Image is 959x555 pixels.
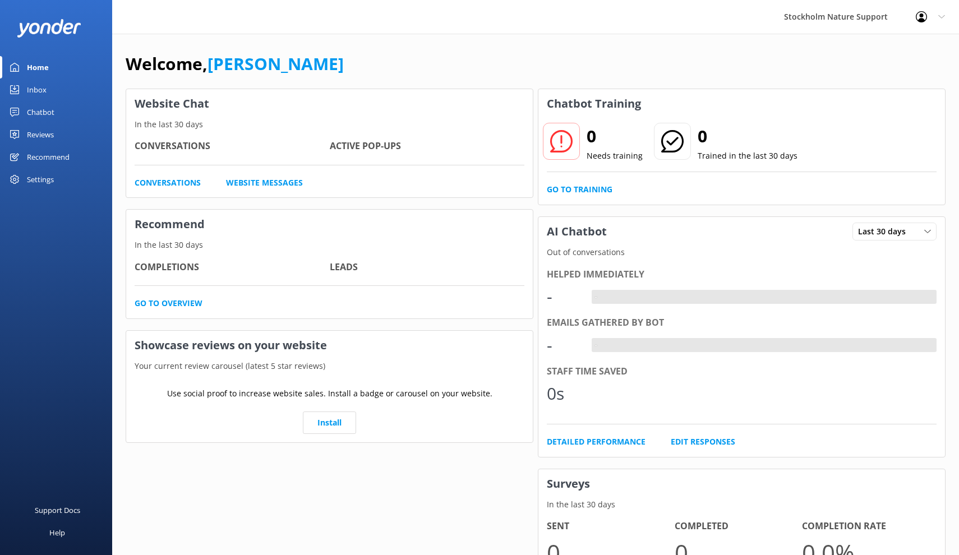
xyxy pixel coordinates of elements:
h4: Completions [135,260,330,275]
div: Settings [27,168,54,191]
span: Last 30 days [858,225,912,238]
div: Helped immediately [547,267,937,282]
p: Needs training [587,150,643,162]
div: Help [49,521,65,544]
img: yonder-white-logo.png [17,19,81,38]
div: Support Docs [35,499,80,521]
p: In the last 30 days [126,239,533,251]
a: Go to Training [547,183,612,196]
div: Inbox [27,78,47,101]
div: Recommend [27,146,70,168]
p: In the last 30 days [538,498,945,511]
p: Use social proof to increase website sales. Install a badge or carousel on your website. [167,387,492,400]
h3: Showcase reviews on your website [126,331,533,360]
a: Website Messages [226,177,303,189]
div: - [592,338,600,353]
h3: AI Chatbot [538,217,615,246]
a: Install [303,411,356,434]
h4: Sent [547,519,675,534]
a: Conversations [135,177,201,189]
div: Emails gathered by bot [547,316,937,330]
h3: Website Chat [126,89,533,118]
a: Go to overview [135,297,202,309]
h3: Chatbot Training [538,89,649,118]
p: Your current review carousel (latest 5 star reviews) [126,360,533,372]
h4: Completed [675,519,803,534]
h1: Welcome, [126,50,344,77]
h4: Conversations [135,139,330,154]
div: 0s [547,380,580,407]
p: Out of conversations [538,246,945,258]
div: Reviews [27,123,54,146]
p: Trained in the last 30 days [698,150,797,162]
div: Staff time saved [547,364,937,379]
h2: 0 [587,123,643,150]
h3: Surveys [538,469,945,498]
a: Detailed Performance [547,436,646,448]
div: - [592,290,600,304]
div: Home [27,56,49,78]
h2: 0 [698,123,797,150]
h4: Active Pop-ups [330,139,525,154]
h3: Recommend [126,210,533,239]
h4: Completion Rate [802,519,930,534]
div: Chatbot [27,101,54,123]
a: [PERSON_NAME] [208,52,344,75]
p: In the last 30 days [126,118,533,131]
a: Edit Responses [671,436,735,448]
div: - [547,283,580,310]
div: - [547,332,580,359]
h4: Leads [330,260,525,275]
